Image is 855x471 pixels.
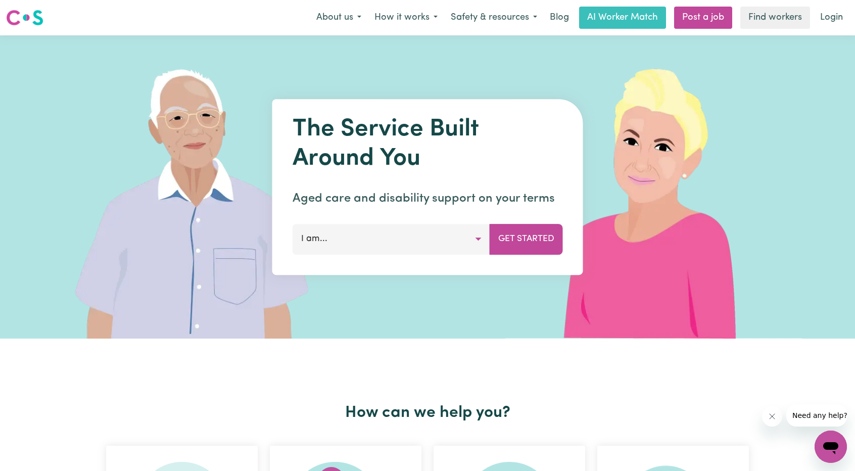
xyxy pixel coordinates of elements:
button: Safety & resources [444,7,544,28]
iframe: Message from company [786,404,847,427]
h1: The Service Built Around You [293,115,563,173]
a: Login [814,7,849,29]
a: Post a job [674,7,732,29]
button: How it works [368,7,444,28]
a: Blog [544,7,575,29]
button: I am... [293,224,490,254]
a: Find workers [740,7,810,29]
iframe: Button to launch messaging window [815,431,847,463]
h2: How can we help you? [100,403,755,422]
p: Aged care and disability support on your terms [293,190,563,208]
button: Get Started [490,224,563,254]
span: Need any help? [6,7,61,15]
img: Careseekers logo [6,9,43,27]
button: About us [310,7,368,28]
iframe: Close message [762,406,782,427]
a: AI Worker Match [579,7,666,29]
a: Careseekers logo [6,6,43,29]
